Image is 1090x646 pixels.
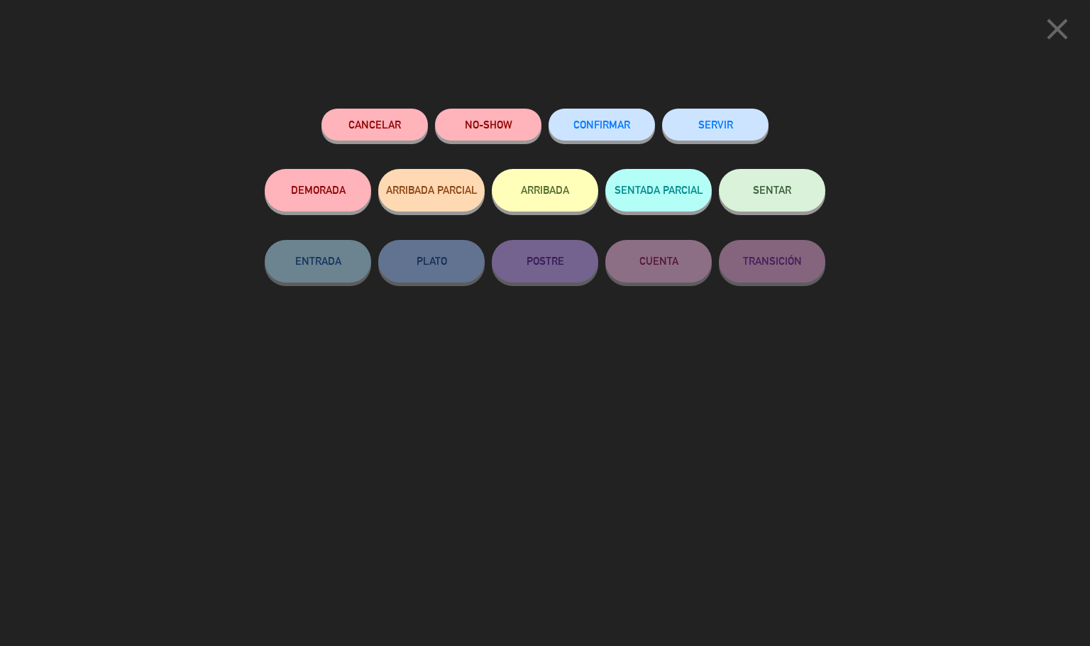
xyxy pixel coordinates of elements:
button: CUENTA [605,240,712,283]
button: SERVIR [662,109,769,141]
button: SENTADA PARCIAL [605,169,712,212]
span: CONFIRMAR [573,119,630,131]
button: SENTAR [719,169,825,212]
button: ENTRADA [265,240,371,283]
button: TRANSICIÓN [719,240,825,283]
button: PLATO [378,240,485,283]
button: ARRIBADA [492,169,598,212]
button: ARRIBADA PARCIAL [378,169,485,212]
button: NO-SHOW [435,109,541,141]
i: close [1040,11,1075,47]
button: POSTRE [492,240,598,283]
button: Cancelar [321,109,428,141]
button: DEMORADA [265,169,371,212]
span: ARRIBADA PARCIAL [386,184,478,196]
button: close [1035,11,1079,53]
button: CONFIRMAR [549,109,655,141]
span: SENTAR [753,184,791,196]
